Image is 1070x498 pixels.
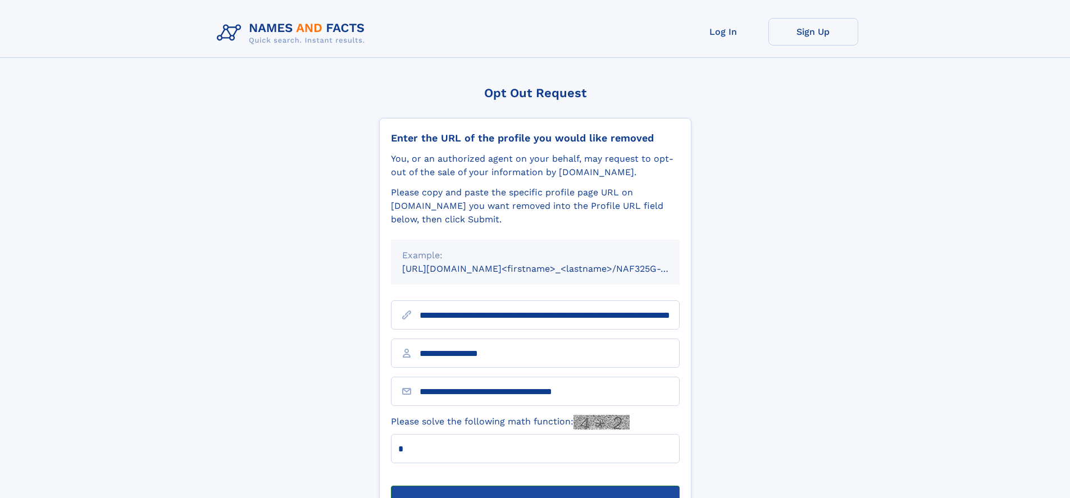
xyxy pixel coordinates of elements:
[391,152,680,179] div: You, or an authorized agent on your behalf, may request to opt-out of the sale of your informatio...
[212,18,374,48] img: Logo Names and Facts
[379,86,691,100] div: Opt Out Request
[391,415,630,430] label: Please solve the following math function:
[768,18,858,45] a: Sign Up
[679,18,768,45] a: Log In
[402,249,668,262] div: Example:
[391,132,680,144] div: Enter the URL of the profile you would like removed
[391,186,680,226] div: Please copy and paste the specific profile page URL on [DOMAIN_NAME] you want removed into the Pr...
[402,263,701,274] small: [URL][DOMAIN_NAME]<firstname>_<lastname>/NAF325G-xxxxxxxx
